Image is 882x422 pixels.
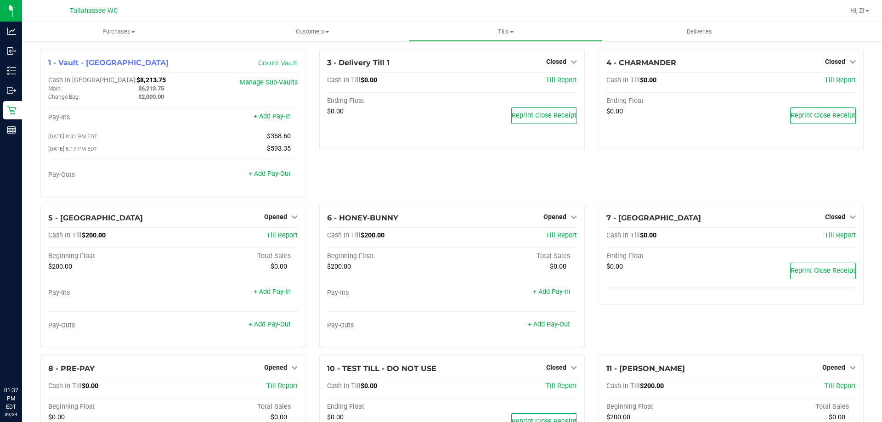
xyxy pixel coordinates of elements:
[215,22,409,41] a: Customers
[606,252,731,260] div: Ending Float
[70,7,118,15] span: Tallahassee WC
[640,231,656,239] span: $0.00
[327,76,361,84] span: Cash In Till
[4,386,18,411] p: 01:37 PM EDT
[82,382,98,390] span: $0.00
[606,382,640,390] span: Cash In Till
[48,133,97,140] span: [DATE] 8:31 PM EDT
[271,263,287,270] span: $0.00
[4,411,18,418] p: 09/24
[48,231,82,239] span: Cash In Till
[7,86,16,95] inline-svg: Outbound
[48,263,72,270] span: $200.00
[731,403,856,411] div: Total Sales
[254,288,291,296] a: + Add Pay-In
[409,22,602,41] a: Tills
[48,382,82,390] span: Cash In Till
[606,76,640,84] span: Cash In Till
[264,213,287,220] span: Opened
[48,76,136,84] span: Cash In [GEOGRAPHIC_DATA]:
[249,170,291,178] a: + Add Pay-Out
[327,321,452,330] div: Pay-Outs
[606,403,731,411] div: Beginning Float
[48,146,97,152] span: [DATE] 8:17 PM EDT
[546,231,577,239] span: Till Report
[266,382,298,390] a: Till Report
[48,171,173,179] div: Pay-Outs
[606,231,640,239] span: Cash In Till
[550,263,566,270] span: $0.00
[7,66,16,75] inline-svg: Inventory
[822,364,845,371] span: Opened
[606,214,701,222] span: 7 - [GEOGRAPHIC_DATA]
[606,58,676,67] span: 4 - CHARMANDER
[361,231,384,239] span: $200.00
[267,145,291,152] span: $593.35
[829,413,845,421] span: $0.00
[27,347,38,358] iframe: Resource center unread badge
[511,107,577,124] button: Reprint Close Receipt
[327,58,390,67] span: 3 - Delivery Till 1
[603,22,796,41] a: Deliveries
[48,364,95,373] span: 8 - PRE-PAY
[361,382,377,390] span: $0.00
[254,113,291,120] a: + Add Pay-In
[48,85,62,92] span: Main:
[48,321,173,330] div: Pay-Outs
[640,76,656,84] span: $0.00
[674,28,724,36] span: Deliveries
[327,289,452,297] div: Pay-Ins
[825,231,856,239] a: Till Report
[271,413,287,421] span: $0.00
[327,214,398,222] span: 6 - HONEY-BUNNY
[48,113,173,122] div: Pay-Ins
[546,382,577,390] span: Till Report
[606,364,685,373] span: 11 - [PERSON_NAME]
[239,79,298,86] a: Manage Sub-Vaults
[640,382,664,390] span: $200.00
[258,59,298,67] a: Count Vault
[48,289,173,297] div: Pay-Ins
[409,28,602,36] span: Tills
[791,112,855,119] span: Reprint Close Receipt
[7,125,16,135] inline-svg: Reports
[606,107,623,115] span: $0.00
[606,413,630,421] span: $200.00
[327,231,361,239] span: Cash In Till
[48,214,143,222] span: 5 - [GEOGRAPHIC_DATA]
[606,97,731,105] div: Ending Float
[850,7,865,14] span: Hi, Z!
[512,112,577,119] span: Reprint Close Receipt
[22,28,215,36] span: Purchases
[7,106,16,115] inline-svg: Retail
[48,403,173,411] div: Beginning Float
[82,231,106,239] span: $200.00
[267,132,291,140] span: $368.60
[327,364,436,373] span: 10 - TEST TILL - DO NOT USE
[327,97,452,105] div: Ending Float
[452,252,577,260] div: Total Sales
[825,382,856,390] a: Till Report
[825,58,845,65] span: Closed
[546,364,566,371] span: Closed
[327,413,344,421] span: $0.00
[48,413,65,421] span: $0.00
[543,213,566,220] span: Opened
[266,231,298,239] a: Till Report
[7,27,16,36] inline-svg: Analytics
[825,76,856,84] span: Till Report
[173,403,298,411] div: Total Sales
[22,22,215,41] a: Purchases
[9,349,37,376] iframe: Resource center
[327,403,452,411] div: Ending Float
[361,76,377,84] span: $0.00
[790,263,856,279] button: Reprint Close Receipt
[528,321,570,328] a: + Add Pay-Out
[606,263,623,270] span: $0.00
[546,76,577,84] a: Till Report
[138,85,164,92] span: $6,213.75
[825,213,845,220] span: Closed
